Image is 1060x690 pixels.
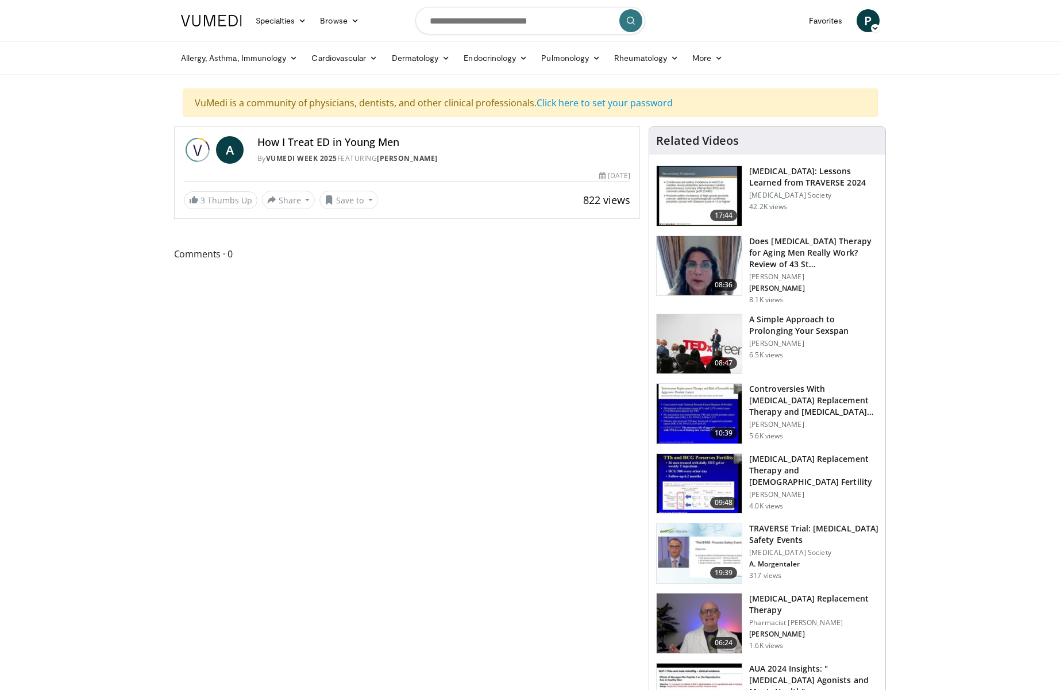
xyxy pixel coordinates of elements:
div: [DATE] [599,171,630,181]
a: Pulmonology [534,47,607,70]
img: 9812f22f-d817-4923-ae6c-a42f6b8f1c21.png.150x105_q85_crop-smart_upscale.png [657,523,742,583]
a: Cardiovascular [304,47,384,70]
a: Favorites [802,9,850,32]
p: 8.1K views [749,295,783,304]
p: 5.6K views [749,431,783,441]
a: 08:47 A Simple Approach to Prolonging Your Sexspan [PERSON_NAME] 6.5K views [656,314,878,375]
img: 4d4bce34-7cbb-4531-8d0c-5308a71d9d6c.150x105_q85_crop-smart_upscale.jpg [657,236,742,296]
a: Dermatology [385,47,457,70]
p: [PERSON_NAME] [749,272,878,282]
input: Search topics, interventions [415,7,645,34]
p: [MEDICAL_DATA] Society [749,191,878,200]
h4: Related Videos [656,134,739,148]
img: 418933e4-fe1c-4c2e-be56-3ce3ec8efa3b.150x105_q85_crop-smart_upscale.jpg [657,384,742,444]
span: 08:47 [710,357,738,369]
span: Comments 0 [174,246,641,261]
h3: [MEDICAL_DATA]: Lessons Learned from TRAVERSE 2024 [749,165,878,188]
button: Save to [319,191,378,209]
a: P [857,9,880,32]
div: By FEATURING [257,153,631,164]
a: Vumedi Week 2025 [266,153,337,163]
img: c4bd4661-e278-4c34-863c-57c104f39734.150x105_q85_crop-smart_upscale.jpg [657,314,742,374]
img: 1317c62a-2f0d-4360-bee0-b1bff80fed3c.150x105_q85_crop-smart_upscale.jpg [657,166,742,226]
img: e23de6d5-b3cf-4de1-8780-c4eec047bbc0.150x105_q85_crop-smart_upscale.jpg [657,593,742,653]
img: Vumedi Week 2025 [184,136,211,164]
img: VuMedi Logo [181,15,242,26]
a: Browse [313,9,366,32]
p: [PERSON_NAME] [749,630,878,639]
a: Endocrinology [457,47,534,70]
p: 1.6K views [749,641,783,650]
h3: Controversies With [MEDICAL_DATA] Replacement Therapy and [MEDICAL_DATA] Can… [749,383,878,418]
p: 4.0K views [749,502,783,511]
a: 19:39 TRAVERSE Trial: [MEDICAL_DATA] Safety Events [MEDICAL_DATA] Society A. Morgentaler 317 views [656,523,878,584]
button: Share [262,191,315,209]
span: 08:36 [710,279,738,291]
div: VuMedi is a community of physicians, dentists, and other clinical professionals. [183,88,878,117]
p: [PERSON_NAME] [749,420,878,429]
a: 06:24 [MEDICAL_DATA] Replacement Therapy Pharmacist [PERSON_NAME] [PERSON_NAME] 1.6K views [656,593,878,654]
span: 06:24 [710,637,738,649]
span: 3 [201,195,205,206]
a: 08:36 Does [MEDICAL_DATA] Therapy for Aging Men Really Work? Review of 43 St… [PERSON_NAME] [PERS... [656,236,878,304]
h3: Does [MEDICAL_DATA] Therapy for Aging Men Really Work? Review of 43 St… [749,236,878,270]
a: Rheumatology [607,47,685,70]
a: 09:48 [MEDICAL_DATA] Replacement Therapy and [DEMOGRAPHIC_DATA] Fertility [PERSON_NAME] 4.0K views [656,453,878,514]
h4: How I Treat ED in Young Men [257,136,631,149]
a: 17:44 [MEDICAL_DATA]: Lessons Learned from TRAVERSE 2024 [MEDICAL_DATA] Society 42.2K views [656,165,878,226]
p: [MEDICAL_DATA] Society [749,548,878,557]
p: [PERSON_NAME] [749,490,878,499]
span: 19:39 [710,567,738,579]
a: [PERSON_NAME] [377,153,438,163]
a: 3 Thumbs Up [184,191,257,209]
p: [PERSON_NAME] [749,339,878,348]
span: 17:44 [710,210,738,221]
p: 6.5K views [749,350,783,360]
p: 42.2K views [749,202,787,211]
a: Click here to set your password [537,97,673,109]
a: A [216,136,244,164]
a: More [685,47,730,70]
p: [PERSON_NAME] [749,284,878,293]
span: 09:48 [710,497,738,508]
p: A. Morgentaler [749,560,878,569]
span: 10:39 [710,427,738,439]
a: Allergy, Asthma, Immunology [174,47,305,70]
p: Pharmacist [PERSON_NAME] [749,618,878,627]
h3: [MEDICAL_DATA] Replacement Therapy and [DEMOGRAPHIC_DATA] Fertility [749,453,878,488]
h3: [MEDICAL_DATA] Replacement Therapy [749,593,878,616]
span: 822 views [583,193,630,207]
h3: A Simple Approach to Prolonging Your Sexspan [749,314,878,337]
a: 10:39 Controversies With [MEDICAL_DATA] Replacement Therapy and [MEDICAL_DATA] Can… [PERSON_NAME]... [656,383,878,444]
a: Specialties [249,9,314,32]
p: 317 views [749,571,781,580]
img: 58e29ddd-d015-4cd9-bf96-f28e303b730c.150x105_q85_crop-smart_upscale.jpg [657,454,742,514]
h3: TRAVERSE Trial: [MEDICAL_DATA] Safety Events [749,523,878,546]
